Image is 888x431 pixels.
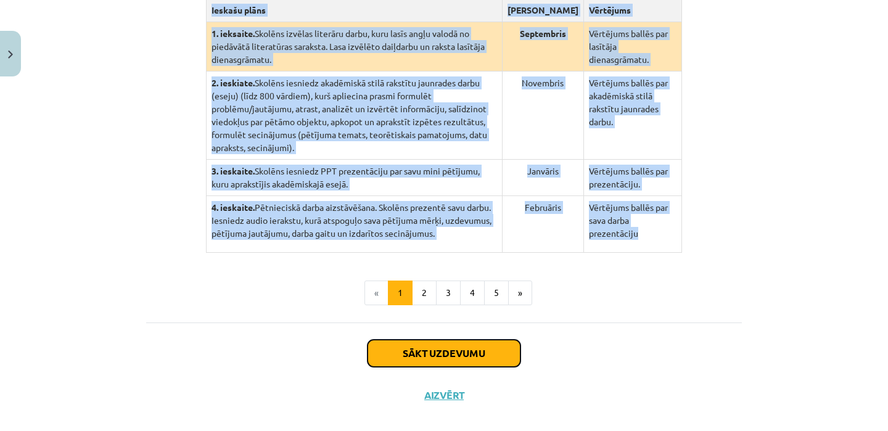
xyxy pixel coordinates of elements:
p: Februāris [508,201,578,214]
td: Janvāris [502,160,583,196]
button: Aizvērt [421,389,467,401]
button: 3 [436,281,461,305]
td: Vērtējums ballēs par akadēmiskā stilā rakstītu jaunrades darbu. [583,72,681,160]
button: 1 [388,281,413,305]
button: 4 [460,281,485,305]
button: 2 [412,281,437,305]
td: Novembris [502,72,583,160]
button: Sākt uzdevumu [368,340,520,367]
strong: 1. ieksaite. [212,28,255,39]
strong: 2. ieskiate. [212,77,255,88]
img: icon-close-lesson-0947bae3869378f0d4975bcd49f059093ad1ed9edebbc8119c70593378902aed.svg [8,51,13,59]
td: Skolēns iesniedz PPT prezentāciju par savu mini pētījumu, kuru aprakstījis akadēmiskajā esejā. [206,160,502,196]
strong: 4. ieskaite. [212,202,255,213]
button: » [508,281,532,305]
td: Vērtējums ballēs par lasītāja dienasgrāmatu. [583,22,681,72]
td: Skolēns izvēlas literāru darbu, kuru lasīs angļu valodā no piedāvātā literatūras saraksta. Lasa i... [206,22,502,72]
button: 5 [484,281,509,305]
strong: Septembris [520,28,566,39]
td: Skolēns iesniedz akadēmiskā stilā rakstītu jaunrades darbu (eseju) (līdz 800 vārdiem), kurš aplie... [206,72,502,160]
p: Pētnieciskā darba aizstāvēšana. Skolēns prezentē savu darbu. Iesniedz audio ierakstu, kurā atspog... [212,201,497,240]
nav: Page navigation example [146,281,742,305]
td: Vērtējums ballēs par sava darba prezentāciju [583,196,681,253]
td: Vērtējums ballēs par prezentāciju. [583,160,681,196]
strong: 3. ieskaite. [212,165,255,176]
